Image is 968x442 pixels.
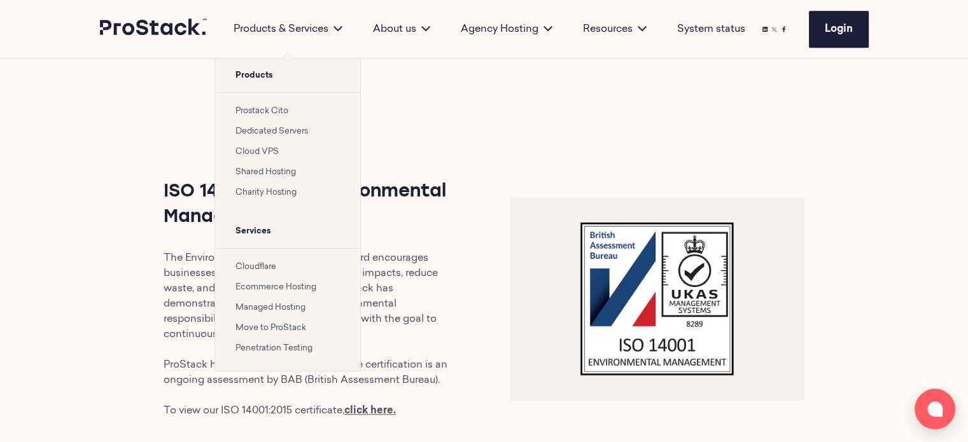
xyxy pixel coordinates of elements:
[235,344,312,352] a: Penetration Testing
[235,127,308,135] a: Dedicated Servers
[510,197,805,401] img: ISO 14001 Environmental Management logo
[915,389,955,429] button: Open chat window
[809,11,869,48] a: Login
[164,179,459,230] h3: ISO 14001:2015 - Environmental Management
[215,215,360,248] span: Services
[215,59,360,92] span: Products
[235,324,306,332] a: Move to ProStack
[218,22,358,37] div: Products & Services
[235,168,296,176] a: Shared Hosting
[164,251,459,357] p: The Environmental Management Standard encourages businesses to help reduce environmental impacts,...
[235,263,276,271] a: Cloudflare
[100,18,208,40] a: Prostack logo
[358,22,445,37] div: About us
[164,403,459,418] p: To view our ISO 14001:2015 certificate,
[344,406,396,416] a: click here.
[235,283,316,291] a: Ecommerce Hosting
[677,22,745,37] a: System status
[568,22,662,37] div: Resources
[164,357,459,403] p: ProStack has achieved ISO 14001 and the certification is an ongoing assessment by BAB (British As...
[825,24,853,34] span: Login
[235,107,288,115] a: Prostack Cito
[235,303,305,312] a: Managed Hosting
[235,188,297,197] a: Charity Hosting
[445,22,568,37] div: Agency Hosting
[235,148,279,156] a: Cloud VPS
